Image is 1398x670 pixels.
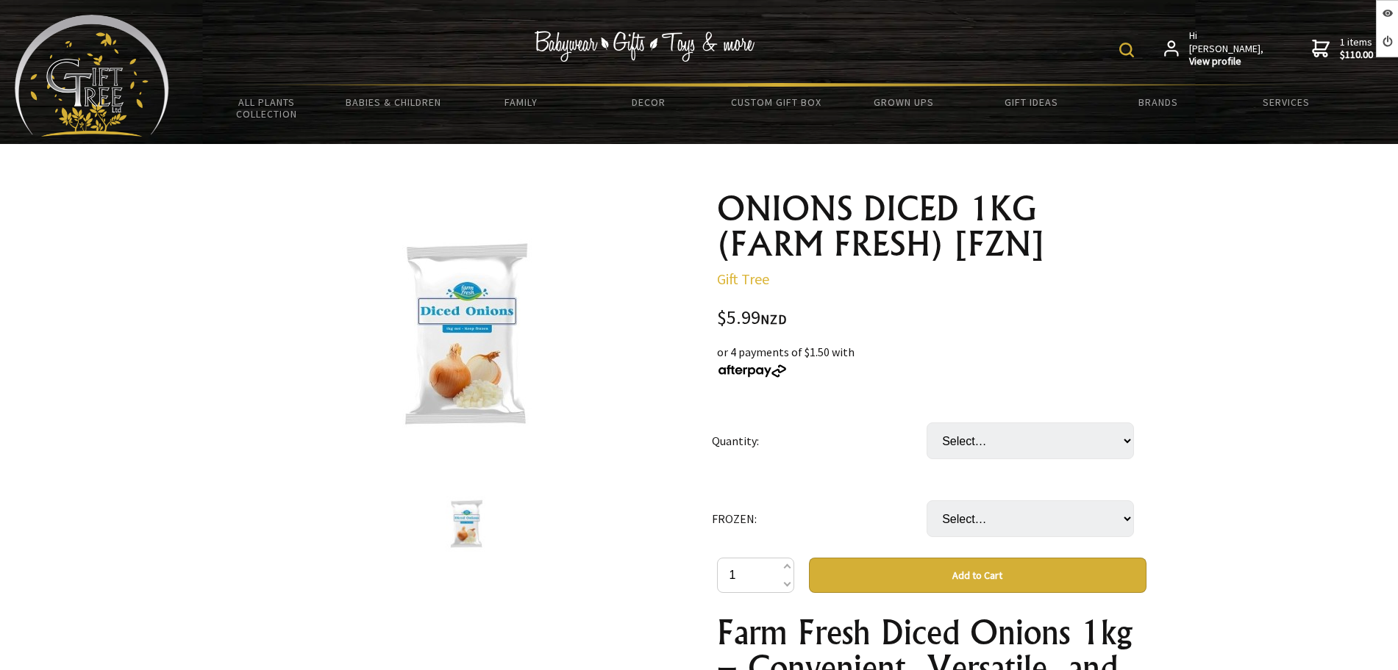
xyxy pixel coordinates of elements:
[15,15,169,137] img: Babyware - Gifts - Toys and more...
[717,364,788,378] img: Afterpay
[1312,29,1373,68] a: 1 items$110.00
[343,227,590,441] img: ONIONS DICED 1KG (FARM FRESH) [FZN]
[435,496,499,552] img: ONIONS DICED 1KG (FARM FRESH) [FZN]
[1340,48,1373,62] strong: $110.00
[717,343,1146,378] div: or 4 payments of $1.50 with
[717,191,1146,262] h1: ONIONS DICED 1KG (FARM FRESH) [FZN]
[712,402,927,480] td: Quantity:
[1189,55,1265,68] strong: View profile
[809,558,1146,593] button: Add to Cart
[1164,29,1265,68] a: Hi [PERSON_NAME],View profile
[1095,87,1222,118] a: Brands
[1340,35,1373,62] span: 1 items
[1119,43,1134,57] img: product search
[585,87,712,118] a: Decor
[967,87,1094,118] a: Gift Ideas
[840,87,967,118] a: Grown Ups
[717,309,1146,328] div: $5.99
[457,87,585,118] a: Family
[717,270,769,288] a: Gift Tree
[713,87,840,118] a: Custom Gift Box
[330,87,457,118] a: Babies & Children
[760,311,787,328] span: NZD
[1189,29,1265,68] span: Hi [PERSON_NAME],
[203,87,330,129] a: All Plants Collection
[534,31,755,62] img: Babywear - Gifts - Toys & more
[712,480,927,558] td: FROZEN:
[1222,87,1349,118] a: Services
